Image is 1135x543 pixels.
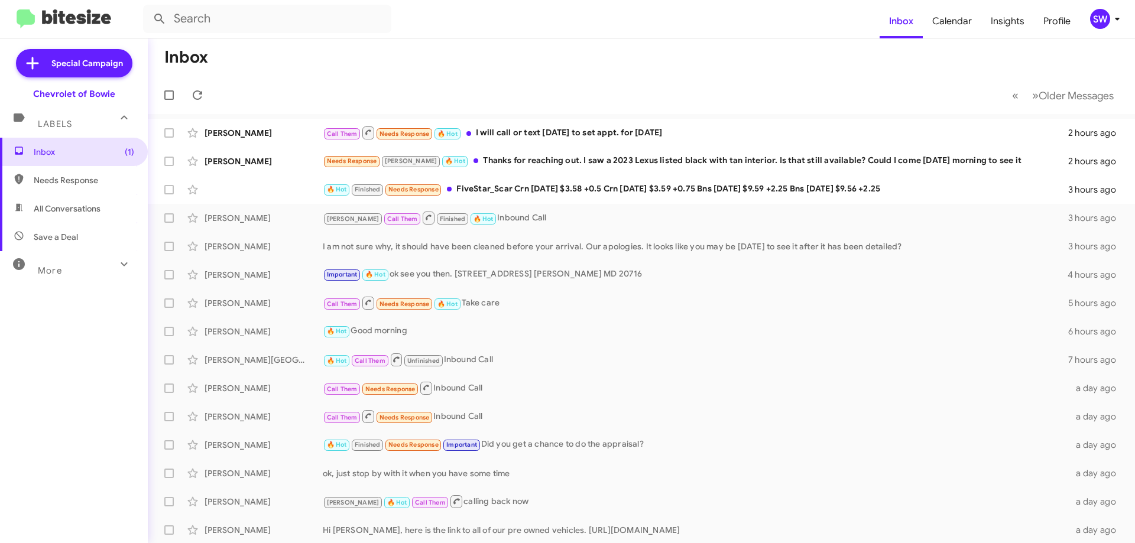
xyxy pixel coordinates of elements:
[51,57,123,69] span: Special Campaign
[446,441,477,448] span: Important
[33,88,115,100] div: Chevrolet of Bowie
[1069,439,1126,451] div: a day ago
[205,269,323,281] div: [PERSON_NAME]
[1039,89,1114,102] span: Older Messages
[1032,88,1039,103] span: »
[407,357,440,365] span: Unfinished
[880,4,923,38] a: Inbox
[323,295,1068,310] div: Take care
[327,441,347,448] span: 🔥 Hot
[327,499,380,506] span: [PERSON_NAME]
[164,48,208,67] h1: Inbox
[323,210,1068,225] div: Inbound Call
[205,496,323,508] div: [PERSON_NAME]
[1068,269,1126,281] div: 4 hours ago
[323,467,1069,479] div: ok, just stop by with it when you have some time
[437,130,458,138] span: 🔥 Hot
[1068,326,1126,337] div: 6 hours ago
[323,324,1068,338] div: Good morning
[437,300,458,308] span: 🔥 Hot
[205,467,323,479] div: [PERSON_NAME]
[355,186,381,193] span: Finished
[923,4,981,38] a: Calendar
[327,327,347,335] span: 🔥 Hot
[323,438,1069,451] div: Did you get a chance to do the appraisal?
[1006,83,1121,108] nav: Page navigation example
[1069,467,1126,479] div: a day ago
[323,524,1069,536] div: Hi [PERSON_NAME], here is the link to all of our pre owned vehicles. [URL][DOMAIN_NAME]
[385,157,437,165] span: [PERSON_NAME]
[380,414,430,421] span: Needs Response
[1025,83,1121,108] button: Next
[323,409,1069,424] div: Inbound Call
[388,441,439,448] span: Needs Response
[1068,240,1126,252] div: 3 hours ago
[327,300,358,308] span: Call Them
[34,203,100,214] span: All Conversations
[1069,496,1126,508] div: a day ago
[205,382,323,394] div: [PERSON_NAME]
[205,155,323,167] div: [PERSON_NAME]
[323,381,1069,395] div: Inbound Call
[380,130,430,138] span: Needs Response
[1005,83,1026,108] button: Previous
[355,357,385,365] span: Call Them
[205,297,323,309] div: [PERSON_NAME]
[387,499,407,506] span: 🔥 Hot
[327,157,377,165] span: Needs Response
[323,494,1069,509] div: calling back now
[440,215,466,223] span: Finished
[125,146,134,158] span: (1)
[327,215,380,223] span: [PERSON_NAME]
[1068,127,1126,139] div: 2 hours ago
[1012,88,1019,103] span: «
[323,154,1068,168] div: Thanks for reaching out. I saw a 2023 Lexus listed black with tan interior. Is that still availab...
[143,5,391,33] input: Search
[1068,155,1126,167] div: 2 hours ago
[1068,354,1126,366] div: 7 hours ago
[445,157,465,165] span: 🔥 Hot
[16,49,132,77] a: Special Campaign
[205,212,323,224] div: [PERSON_NAME]
[1068,212,1126,224] div: 3 hours ago
[38,119,72,129] span: Labels
[327,186,347,193] span: 🔥 Hot
[327,414,358,421] span: Call Them
[205,524,323,536] div: [PERSON_NAME]
[327,130,358,138] span: Call Them
[981,4,1034,38] a: Insights
[323,268,1068,281] div: ok see you then. [STREET_ADDRESS] [PERSON_NAME] MD 20716
[205,411,323,422] div: [PERSON_NAME]
[327,357,347,365] span: 🔥 Hot
[323,352,1068,367] div: Inbound Call
[1080,9,1122,29] button: SW
[474,215,494,223] span: 🔥 Hot
[1068,297,1126,309] div: 5 hours ago
[205,326,323,337] div: [PERSON_NAME]
[380,300,430,308] span: Needs Response
[365,385,416,393] span: Needs Response
[34,174,134,186] span: Needs Response
[205,439,323,451] div: [PERSON_NAME]
[205,127,323,139] div: [PERSON_NAME]
[1069,382,1126,394] div: a day ago
[1068,184,1126,196] div: 3 hours ago
[355,441,381,448] span: Finished
[323,183,1068,196] div: FiveStar_Scar Crn [DATE] $3.58 +0.5 Crn [DATE] $3.59 +0.75 Bns [DATE] $9.59 +2.25 Bns [DATE] $9.5...
[365,271,385,278] span: 🔥 Hot
[1034,4,1080,38] a: Profile
[327,385,358,393] span: Call Them
[323,240,1068,252] div: I am not sure why, it should have been cleaned before your arrival. Our apologies. It looks like ...
[34,231,78,243] span: Save a Deal
[415,499,446,506] span: Call Them
[388,186,439,193] span: Needs Response
[327,271,358,278] span: Important
[387,215,418,223] span: Call Them
[1090,9,1110,29] div: SW
[323,125,1068,140] div: I will call or text [DATE] to set appt. for [DATE]
[205,240,323,252] div: [PERSON_NAME]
